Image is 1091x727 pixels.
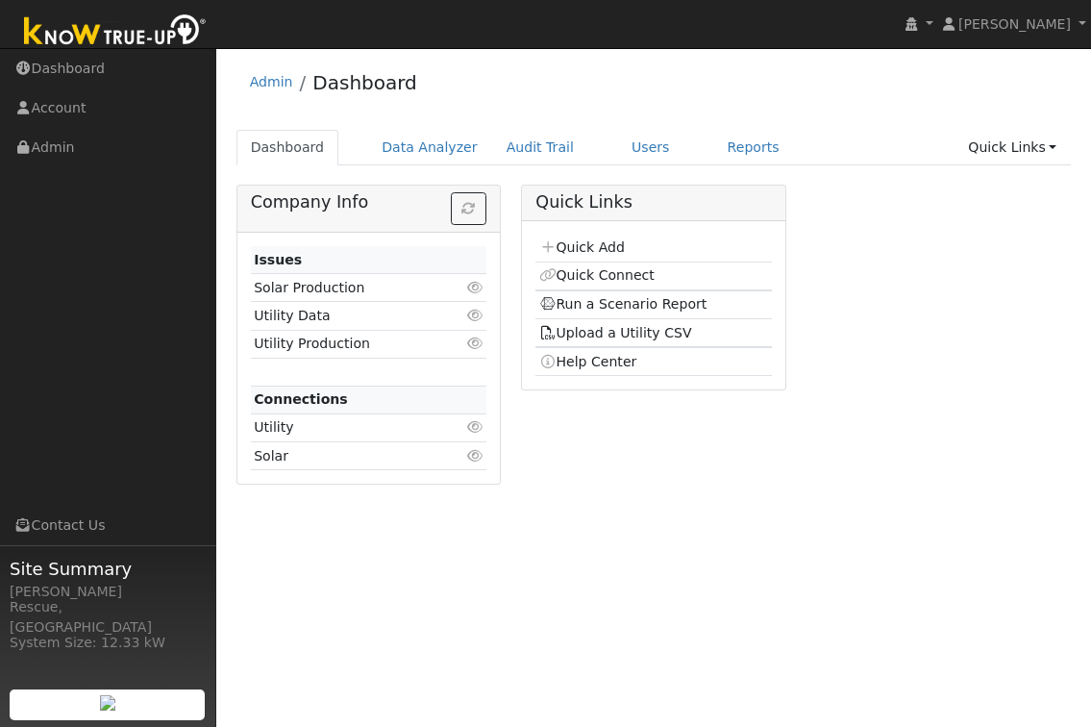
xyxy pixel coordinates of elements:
a: Audit Trail [492,130,588,165]
a: Dashboard [236,130,339,165]
a: Quick Connect [539,267,655,283]
h5: Company Info [251,192,486,213]
h5: Quick Links [535,192,771,213]
td: Utility Production [251,330,449,358]
i: Click to view [466,420,484,434]
div: [PERSON_NAME] [10,582,206,602]
div: Rescue, [GEOGRAPHIC_DATA] [10,597,206,638]
i: Click to view [466,449,484,463]
i: Click to view [466,309,484,322]
img: Know True-Up [14,11,216,54]
td: Utility Data [251,302,449,330]
a: Quick Links [954,130,1071,165]
a: Reports [713,130,794,165]
i: Click to view [466,281,484,294]
i: Click to view [466,337,484,350]
a: Run a Scenario Report [539,296,707,312]
a: Users [617,130,684,165]
div: System Size: 12.33 kW [10,633,206,653]
a: Data Analyzer [367,130,492,165]
a: Help Center [539,354,637,369]
a: Upload a Utility CSV [539,325,692,340]
span: [PERSON_NAME] [958,16,1071,32]
td: Utility [251,414,449,441]
img: retrieve [100,695,115,711]
strong: Issues [254,252,302,267]
td: Solar [251,442,449,470]
a: Admin [250,74,293,89]
td: Solar Production [251,274,449,302]
span: Site Summary [10,556,206,582]
a: Quick Add [539,239,625,255]
a: Dashboard [312,71,417,94]
strong: Connections [254,391,348,407]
